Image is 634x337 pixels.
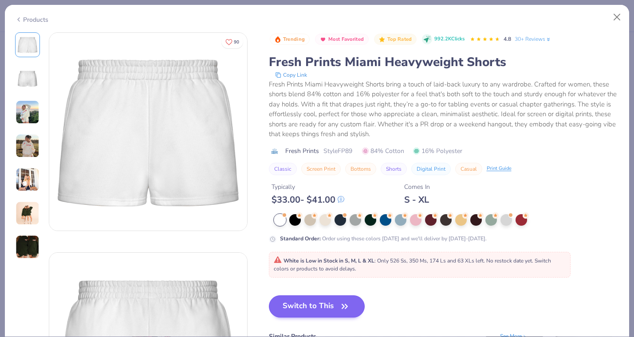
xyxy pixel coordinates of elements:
span: Trending [283,37,305,42]
button: Casual [455,163,482,175]
img: Most Favorited sort [319,36,327,43]
img: User generated content [16,100,39,124]
button: Screen Print [301,163,341,175]
div: S - XL [404,194,430,205]
strong: White is Low in Stock in S, M, L & XL [284,257,374,264]
button: Switch to This [269,295,365,317]
img: Trending sort [274,36,281,43]
div: $ 33.00 - $ 41.00 [272,194,344,205]
div: Fresh Prints Miami Heavyweight Shorts [269,54,619,71]
button: Badge Button [270,34,310,45]
button: Bottoms [345,163,376,175]
button: Classic [269,163,297,175]
button: Shorts [381,163,407,175]
img: Back [17,68,38,89]
span: Fresh Prints [285,146,319,156]
img: User generated content [16,235,39,259]
button: Badge Button [374,34,417,45]
span: Top Rated [387,37,412,42]
img: User generated content [16,134,39,158]
div: Order using these colors [DATE] and we'll deliver by [DATE]-[DATE]. [280,235,487,243]
img: brand logo [269,148,281,155]
span: 992.2K Clicks [434,35,465,43]
div: Print Guide [487,165,512,172]
strong: Standard Order : [280,235,321,242]
span: 90 [234,40,239,44]
img: Front [49,33,247,231]
img: Top Rated sort [378,36,386,43]
img: Front [17,34,38,55]
span: Most Favorited [328,37,364,42]
div: Fresh Prints Miami Heavyweight Shorts bring a touch of laid-back luxury to any wardrobe. Crafted ... [269,79,619,139]
img: User generated content [16,201,39,225]
div: Comes In [404,182,430,192]
button: Digital Print [411,163,451,175]
div: 4.8 Stars [470,32,500,47]
span: 16% Polyester [413,146,462,156]
span: : Only 526 Ss, 350 Ms, 174 Ls and 63 XLs left. No restock date yet. Switch colors or products to ... [274,257,551,272]
button: copy to clipboard [272,71,310,79]
div: Products [15,15,48,24]
a: 30+ Reviews [515,35,551,43]
button: Like [221,35,243,48]
span: 4.8 [504,35,511,43]
span: Style FP89 [323,146,352,156]
button: Close [609,9,626,26]
img: User generated content [16,168,39,192]
span: 84% Cotton [362,146,404,156]
div: Typically [272,182,344,192]
button: Badge Button [315,34,369,45]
